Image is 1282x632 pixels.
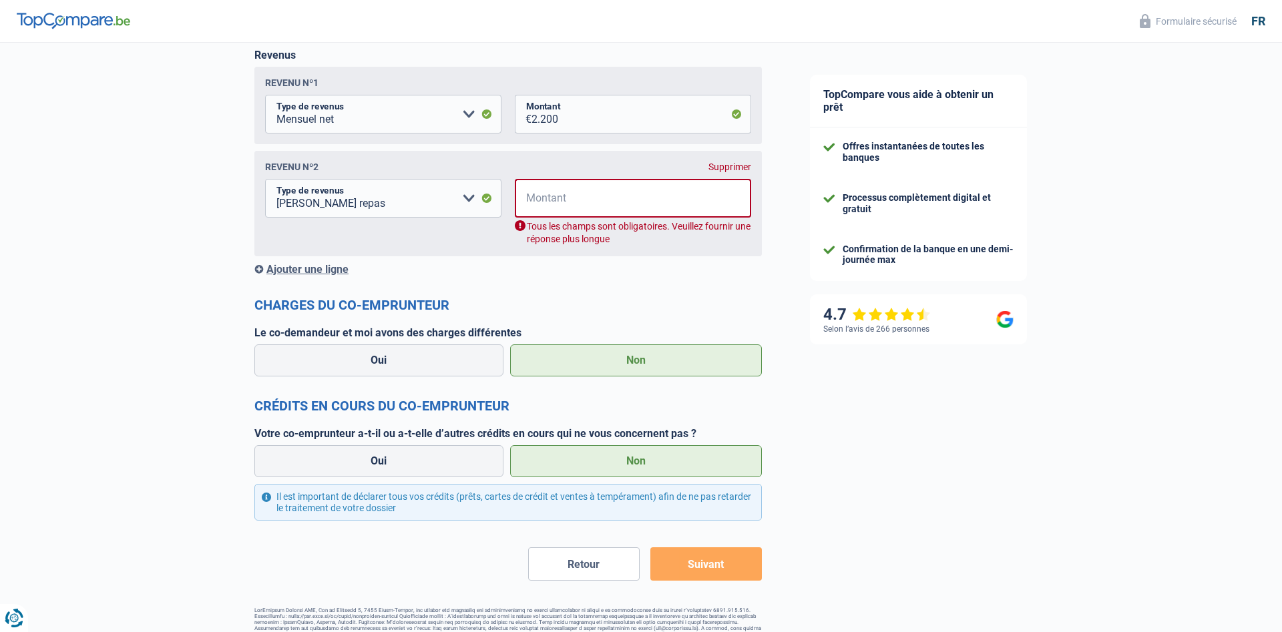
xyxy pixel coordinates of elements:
div: 4.7 [823,305,931,324]
div: fr [1251,14,1265,29]
label: Oui [254,445,503,477]
div: Tous les champs sont obligatoires. Veuillez fournir une réponse plus longue [515,220,751,246]
img: TopCompare Logo [17,13,130,29]
div: Il est important de déclarer tous vos crédits (prêts, cartes de crédit et ventes à tempérament) a... [254,484,762,521]
button: Formulaire sécurisé [1132,10,1245,32]
label: Non [510,445,763,477]
button: Suivant [650,547,762,581]
div: Revenu nº2 [265,162,318,172]
div: Ajouter une ligne [254,263,762,276]
label: Revenus [254,49,296,61]
button: Retour [528,547,640,581]
div: Selon l’avis de 266 personnes [823,324,929,334]
div: Processus complètement digital et gratuit [843,192,1014,215]
span: € [515,95,531,133]
h2: Crédits en cours du co-emprunteur [254,398,762,414]
div: Revenu nº1 [265,77,318,88]
h2: Charges du co-emprunteur [254,297,762,313]
div: Offres instantanées de toutes les banques [843,141,1014,164]
label: Non [510,344,763,376]
label: Oui [254,344,503,376]
span: € [515,179,532,218]
label: Le co-demandeur et moi avons des charges différentes [254,326,762,339]
label: Votre co-emprunteur a-t-il ou a-t-elle d’autres crédits en cours qui ne vous concernent pas ? [254,427,762,440]
div: TopCompare vous aide à obtenir un prêt [810,75,1027,127]
div: Supprimer [708,162,751,172]
div: Confirmation de la banque en une demi-journée max [843,244,1014,266]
